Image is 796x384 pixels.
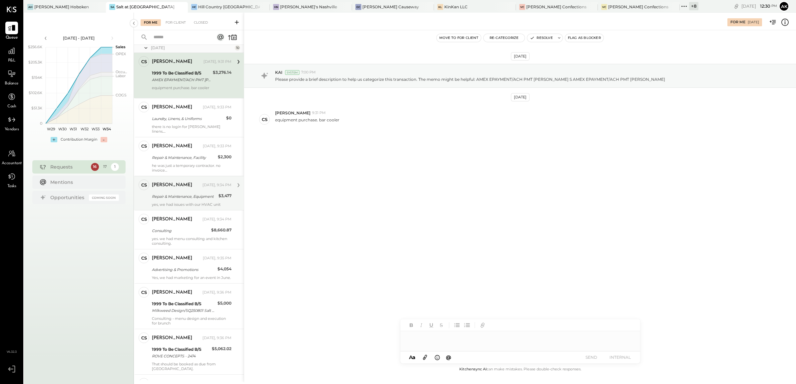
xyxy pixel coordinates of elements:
[152,85,231,95] div: equipment purchase. bar cooler
[47,127,55,131] text: W29
[6,35,18,41] span: Queue
[51,35,107,41] div: [DATE] - [DATE]
[116,73,126,78] text: Labor
[217,266,231,272] div: $4,054
[141,19,161,26] div: For Me
[40,121,42,126] text: 0
[202,290,231,295] div: [DATE], 9:36 PM
[141,143,147,149] div: CS
[285,70,299,75] div: System
[50,179,116,186] div: Mentions
[203,59,231,64] div: [DATE], 9:31 PM
[601,4,607,10] div: VC
[484,34,525,42] button: Re-Categorize
[80,127,88,131] text: W32
[608,4,670,10] div: [PERSON_NAME] Confections - [GEOGRAPHIC_DATA]
[152,115,224,122] div: Laundry, Linens, & Uniforms
[437,4,443,10] div: KL
[152,59,192,65] div: [PERSON_NAME]
[275,76,665,82] p: Please provide a brief description to help us categorize this transaction. The memo might be help...
[203,144,231,149] div: [DATE], 9:33 PM
[519,4,525,10] div: VC
[34,4,89,10] div: [PERSON_NAME] Hoboken
[141,255,147,261] div: CS
[152,236,231,246] div: yes. we had menu consulting and kitchen consulting.
[526,4,588,10] div: [PERSON_NAME] Confections - [GEOGRAPHIC_DATA]
[152,216,192,223] div: [PERSON_NAME]
[275,117,339,128] p: equipment purchase. bar cooler
[280,4,337,10] div: [PERSON_NAME]'s Nashville
[412,354,415,360] span: a
[202,335,231,341] div: [DATE], 9:36 PM
[152,104,192,111] div: [PERSON_NAME]
[152,301,215,307] div: 1999 To Be Classified B/S
[152,289,192,296] div: [PERSON_NAME]
[28,60,42,64] text: $205.3K
[7,104,16,110] span: Cash
[0,67,23,87] a: Balance
[203,105,231,110] div: [DATE], 9:33 PM
[407,321,416,329] button: Bold
[437,321,446,329] button: Strikethrough
[116,4,175,10] div: Salt at [GEOGRAPHIC_DATA]
[50,164,88,170] div: Requests
[607,353,633,362] button: INTERNAL
[235,45,240,51] div: 10
[141,104,147,110] div: CS
[730,20,745,25] div: For Me
[141,182,147,188] div: CS
[28,45,42,49] text: $256.6K
[0,90,23,110] a: Cash
[8,58,16,64] span: P&L
[5,81,19,87] span: Balance
[275,110,310,116] span: [PERSON_NAME]
[61,137,97,142] div: Contribution Margin
[463,321,471,329] button: Ordered List
[273,4,279,10] div: HN
[152,76,211,83] div: AMEX EPAYMENT/ACH PMT [PERSON_NAME] S AMEX EPAYMENT/ACH PMT [PERSON_NAME]
[29,90,42,95] text: $102.6K
[262,116,267,123] div: CS
[152,335,192,341] div: [PERSON_NAME]
[152,193,216,200] div: Repair & Maintenance, Equipment
[407,354,418,361] button: Aa
[51,137,57,142] div: +
[58,127,66,131] text: W30
[733,3,740,10] div: copy link
[213,69,231,76] div: $3,276.14
[2,161,22,167] span: Accountant
[0,113,23,133] a: Vendors
[565,34,603,42] button: Flag as Blocker
[50,194,86,201] div: Opportunities
[202,183,231,188] div: [DATE], 9:34 PM
[116,45,126,49] text: Sales
[31,106,42,110] text: $51.3K
[191,4,197,10] div: HC
[527,34,555,42] button: Resolve
[511,93,530,101] div: [DATE]
[152,70,211,76] div: 1999 To Be Classified B/S
[116,69,127,74] text: Occu...
[141,335,147,341] div: CS
[152,353,210,359] div: ROVE CONCEPTS - 2474
[152,307,215,314] div: Milkweed Design/SQ250801 Salt Di Milkweed Design/SQ250801 Salt Dining
[152,124,231,134] div: there is no login for [PERSON_NAME] linens.
[141,59,147,65] div: CS
[27,4,33,10] div: AH
[152,154,216,161] div: Repair & Maintenance, Facility
[275,69,282,75] span: KAI
[152,227,209,234] div: Consulting
[198,4,260,10] div: Hill Country [GEOGRAPHIC_DATA]
[116,52,126,56] text: OPEX
[226,115,231,121] div: $0
[152,346,210,353] div: 1999 To Be Classified B/S
[0,170,23,190] a: Tasks
[151,45,233,51] div: [DATE]
[101,163,109,171] div: 17
[32,75,42,80] text: $154K
[152,255,192,262] div: [PERSON_NAME]
[203,256,231,261] div: [DATE], 9:35 PM
[312,110,326,116] span: 9:31 PM
[578,353,605,362] button: SEND
[211,227,231,233] div: $8,660.87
